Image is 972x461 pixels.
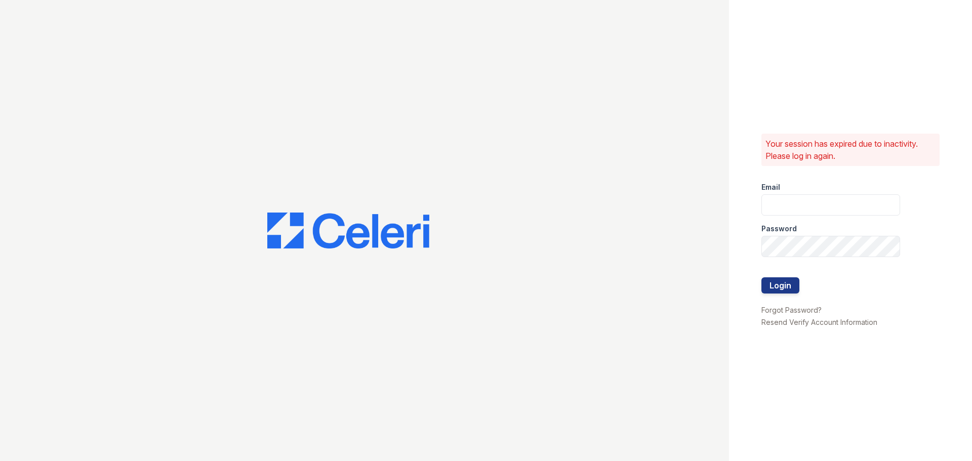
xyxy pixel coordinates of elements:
img: CE_Logo_Blue-a8612792a0a2168367f1c8372b55b34899dd931a85d93a1a3d3e32e68fde9ad4.png [267,213,429,249]
p: Your session has expired due to inactivity. Please log in again. [765,138,936,162]
a: Resend Verify Account Information [761,318,877,326]
a: Forgot Password? [761,306,822,314]
label: Email [761,182,780,192]
label: Password [761,224,797,234]
button: Login [761,277,799,294]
